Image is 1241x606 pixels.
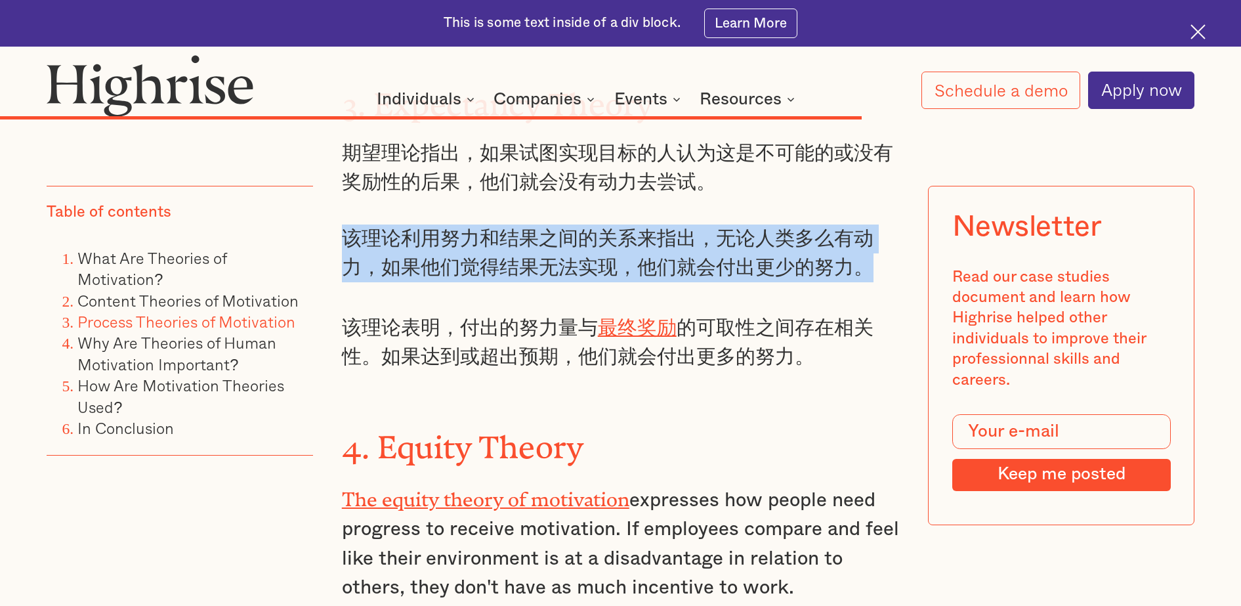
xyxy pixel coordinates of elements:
a: Content Theories of Motivation [77,289,299,313]
a: How Are Motivation Theories Used? [77,374,284,419]
p: 期望理论指出，如果试图实现目标的人认为这是不可能的或没有奖励性的后果，他们就会没有动力去尝试。 [342,139,899,198]
a: Process Theories of Motivation [77,310,295,334]
form: Modal Form [952,414,1170,492]
p: 该理论利用努力和结果之间的关系来指出，无论人类多么有动力，如果他们觉得结果无法实现，他们就会付出更少的努力。 [342,225,899,283]
input: Keep me posted [952,459,1170,492]
a: The equity theory of motivation [342,488,629,501]
div: Read our case studies document and learn how Highrise helped other individuals to improve their p... [952,267,1170,391]
strong: 4. Equity Theory [342,429,584,450]
a: In Conclusion [77,417,174,441]
input: Your e-mail [952,414,1170,449]
div: Individuals [377,91,461,107]
div: Companies [494,91,581,107]
a: What Are Theories of Motivation? [77,246,226,291]
a: Learn More [704,9,798,38]
p: expresses how people need progress to receive motivation. If employees compare and feel like thei... [342,482,899,602]
img: Cross icon [1190,24,1206,39]
div: Newsletter [952,210,1101,244]
a: Why Are Theories of Human Motivation Important? [77,332,276,376]
div: Resources [700,91,799,107]
div: Table of contents [47,202,171,223]
div: Companies [494,91,599,107]
div: Events [614,91,684,107]
div: This is some text inside of a div block. [444,14,681,32]
div: Individuals [377,91,478,107]
a: Apply now [1088,72,1194,109]
div: Resources [700,91,782,107]
img: Highrise logo [47,54,254,118]
div: Events [614,91,667,107]
a: 最终奖励 [598,316,677,329]
a: Schedule a demo [921,72,1080,109]
p: 该理论表明，付出的努力量与 的可取性之间存在相关性。如果达到或超出预期，他们就会付出更多的努力。 [342,310,899,372]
